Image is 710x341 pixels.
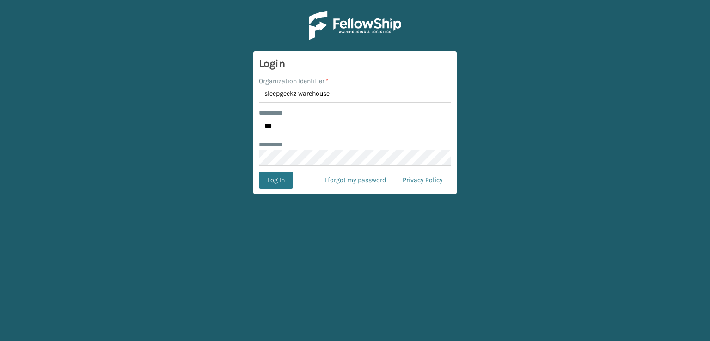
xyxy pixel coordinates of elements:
[259,57,451,71] h3: Login
[259,172,293,189] button: Log In
[394,172,451,189] a: Privacy Policy
[316,172,394,189] a: I forgot my password
[309,11,401,40] img: Logo
[259,76,329,86] label: Organization Identifier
